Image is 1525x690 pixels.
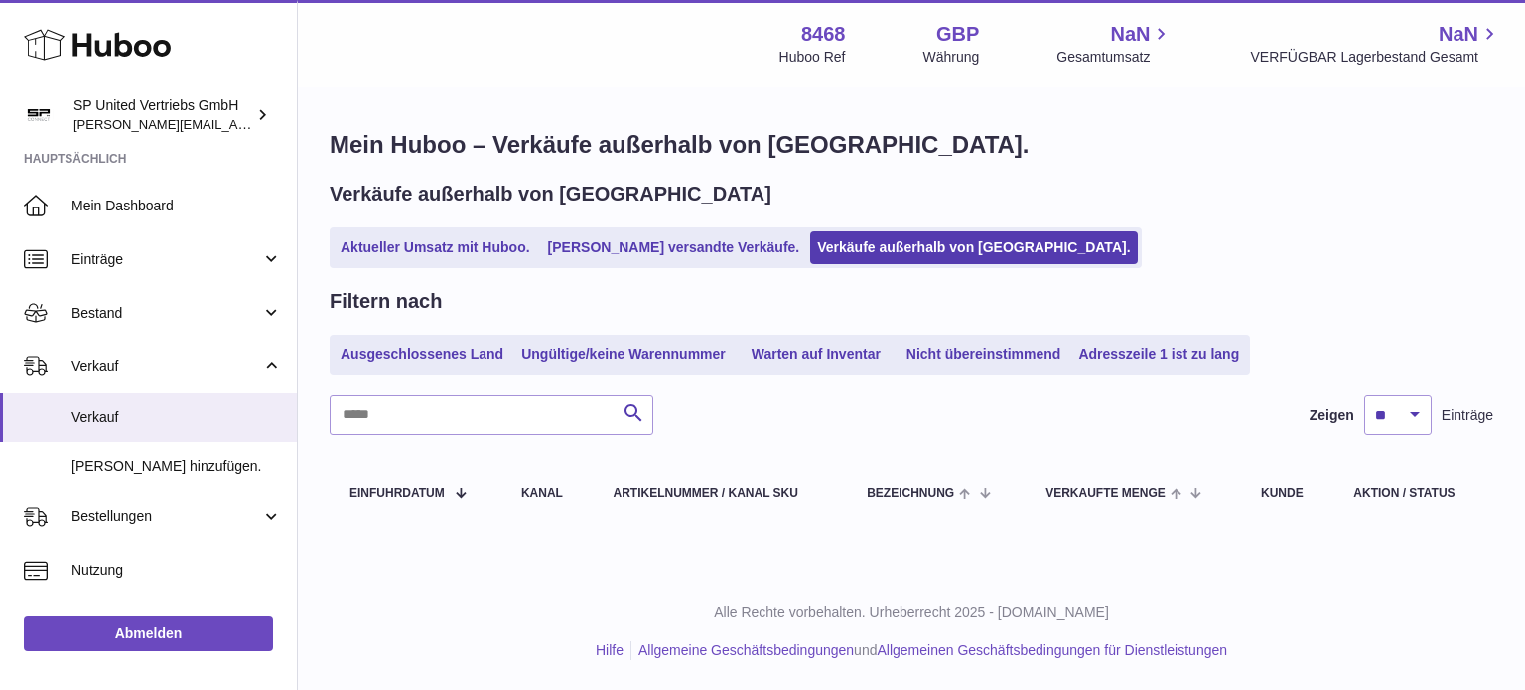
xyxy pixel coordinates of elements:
[1442,406,1493,425] span: Einträge
[71,457,282,476] span: [PERSON_NAME] hinzufügen.
[71,507,261,526] span: Bestellungen
[71,250,261,269] span: Einträge
[1110,21,1150,48] span: NaN
[73,116,398,132] span: [PERSON_NAME][EMAIL_ADDRESS][DOMAIN_NAME]
[334,231,537,264] a: Aktueller Umsatz mit Huboo.
[867,487,954,500] span: Bezeichnung
[900,339,1068,371] a: Nicht übereinstimmend
[936,21,979,48] strong: GBP
[24,616,273,651] a: Abmelden
[330,181,771,207] h2: Verkäufe außerhalb von [GEOGRAPHIC_DATA]
[1250,48,1501,67] span: VERFÜGBAR Lagerbestand Gesamt
[1353,487,1473,500] div: Aktion / Status
[349,487,445,500] span: Einfuhrdatum
[923,48,980,67] div: Währung
[1056,21,1173,67] a: NaN Gesamtumsatz
[737,339,896,371] a: Warten auf Inventar
[71,197,282,215] span: Mein Dashboard
[514,339,733,371] a: Ungültige/keine Warennummer
[330,288,442,315] h2: Filtern nach
[810,231,1137,264] a: Verkäufe außerhalb von [GEOGRAPHIC_DATA].
[541,231,807,264] a: [PERSON_NAME] versandte Verkäufe.
[24,100,54,130] img: tim@sp-united.com
[71,408,282,427] span: Verkauf
[1045,487,1166,500] span: Verkaufte Menge
[1056,48,1173,67] span: Gesamtumsatz
[638,642,854,658] a: Allgemeine Geschäftsbedingungen
[613,487,827,500] div: Artikelnummer / Kanal SKU
[1439,21,1478,48] span: NaN
[877,642,1227,658] a: Allgemeinen Geschäftsbedingungen für Dienstleistungen
[1310,406,1354,425] label: Zeigen
[73,96,252,134] div: SP United Vertriebs GmbH
[631,641,1227,660] li: und
[330,129,1493,161] h1: Mein Huboo – Verkäufe außerhalb von [GEOGRAPHIC_DATA].
[334,339,510,371] a: Ausgeschlossenes Land
[596,642,624,658] a: Hilfe
[71,304,261,323] span: Bestand
[71,357,261,376] span: Verkauf
[779,48,846,67] div: Huboo Ref
[1071,339,1246,371] a: Adresszeile 1 ist zu lang
[521,487,574,500] div: Kanal
[1250,21,1501,67] a: NaN VERFÜGBAR Lagerbestand Gesamt
[314,603,1509,621] p: Alle Rechte vorbehalten. Urheberrecht 2025 - [DOMAIN_NAME]
[1261,487,1314,500] div: Kunde
[71,561,282,580] span: Nutzung
[801,21,846,48] strong: 8468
